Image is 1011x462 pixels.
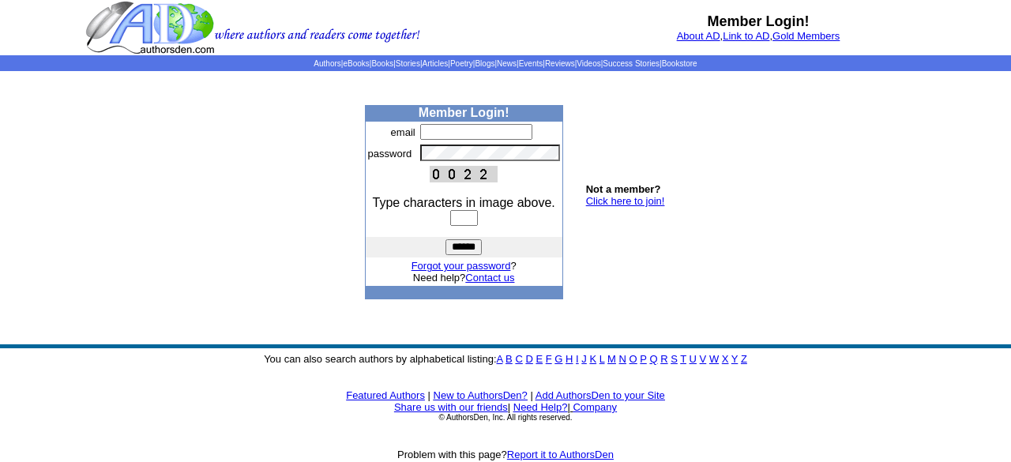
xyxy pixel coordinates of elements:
font: © AuthorsDen, Inc. All rights reserved. [438,413,572,422]
a: Gold Members [772,30,840,42]
a: K [589,353,596,365]
a: eBooks [343,59,369,68]
a: Articles [423,59,449,68]
a: New to AuthorsDen? [434,389,528,401]
a: Blogs [475,59,494,68]
a: About AD [677,30,720,42]
a: N [619,353,626,365]
a: H [566,353,573,365]
a: P [640,353,646,365]
a: News [497,59,517,68]
font: ? [412,260,517,272]
a: Bookstore [662,59,697,68]
a: R [660,353,667,365]
font: | [530,389,532,401]
a: Authors [314,59,340,68]
font: email [391,126,415,138]
font: , , [677,30,840,42]
font: | [567,401,617,413]
a: Link to AD [723,30,769,42]
a: Z [741,353,747,365]
font: | [428,389,430,401]
a: Share us with our friends [394,401,508,413]
a: Success Stories [603,59,660,68]
a: W [709,353,719,365]
a: F [546,353,552,365]
a: U [690,353,697,365]
font: Type characters in image above. [373,196,555,209]
a: Report it to AuthorsDen [507,449,614,460]
a: L [599,353,605,365]
a: Q [649,353,657,365]
font: Problem with this page? [397,449,614,460]
span: | | | | | | | | | | | | [314,59,697,68]
a: Reviews [545,59,575,68]
a: Poetry [450,59,473,68]
font: password [368,148,412,160]
b: Member Login! [708,13,810,29]
img: This Is CAPTCHA Image [430,166,498,182]
a: X [722,353,729,365]
a: Company [573,401,617,413]
a: M [607,353,616,365]
a: A [497,353,503,365]
a: Stories [396,59,420,68]
b: Not a member? [586,183,661,195]
a: C [515,353,522,365]
a: E [536,353,543,365]
a: Featured Authors [346,389,425,401]
a: Events [519,59,543,68]
a: Click here to join! [586,195,665,207]
a: Forgot your password [412,260,511,272]
a: Videos [577,59,600,68]
a: O [630,353,637,365]
a: Need Help? [513,401,568,413]
a: J [581,353,587,365]
a: G [554,353,562,365]
a: Contact us [465,272,514,284]
a: Books [371,59,393,68]
a: I [576,353,579,365]
a: T [680,353,686,365]
font: Need help? [413,272,515,284]
a: V [700,353,707,365]
a: S [671,353,678,365]
font: You can also search authors by alphabetical listing: [264,353,747,365]
font: | [508,401,510,413]
a: D [525,353,532,365]
a: Y [731,353,738,365]
a: Add AuthorsDen to your Site [536,389,665,401]
b: Member Login! [419,106,509,119]
a: B [505,353,513,365]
